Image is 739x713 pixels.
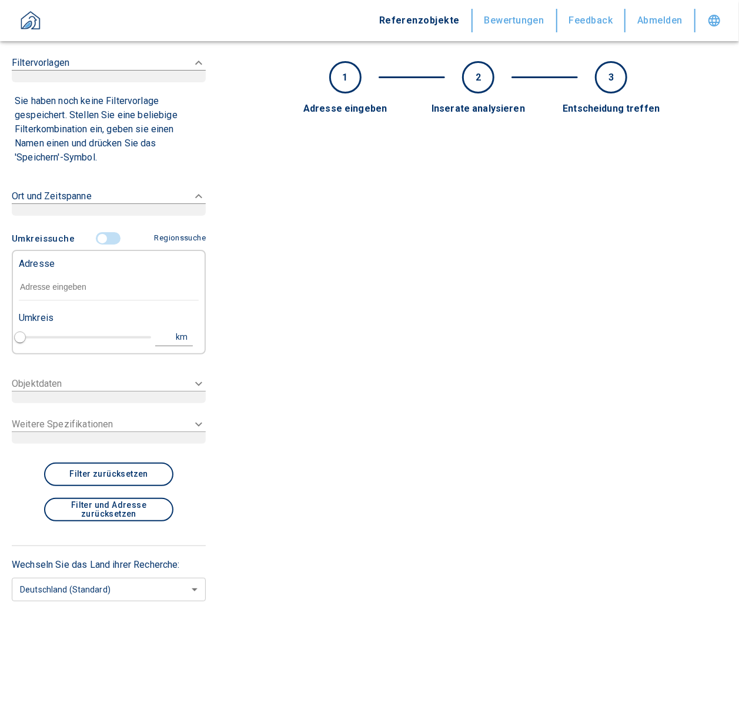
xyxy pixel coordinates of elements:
[626,9,695,32] button: Abmelden
[561,102,661,116] div: Entscheidung treffen
[12,227,79,250] button: Umkreissuche
[343,71,348,85] p: 1
[12,370,206,410] div: Objektdaten
[12,7,49,41] button: ProperBird Logo and Home Button
[19,274,199,301] input: Adresse eingeben
[12,410,206,451] div: Weitere Spezifikationen
[367,9,473,32] button: Referenzobjekte
[12,189,92,203] p: Ort und Zeitspanne
[12,56,69,70] p: Filtervorlagen
[150,228,206,249] button: Regionssuche
[19,311,53,325] p: Umkreis
[557,9,626,32] button: Feedback
[12,377,62,391] p: Objektdaten
[473,9,557,32] button: Bewertungen
[12,44,206,94] div: Filtervorlagen
[12,558,206,572] p: Wechseln Sie das Land ihrer Recherche:
[15,94,203,165] p: Sie haben noch keine Filtervorlage gespeichert. Stellen Sie eine beliebige Filterkombination ein,...
[44,463,173,486] button: Filter zurücksetzen
[476,71,481,85] p: 2
[44,498,173,521] button: Filter und Adresse zurücksetzen
[12,227,206,360] div: Filtervorlagen
[295,102,395,116] div: Adresse eingeben
[19,257,55,271] p: Adresse
[429,102,529,116] div: Inserate analysieren
[608,71,614,85] p: 3
[12,574,206,605] div: Deutschland (Standard)
[16,7,45,36] img: ProperBird Logo and Home Button
[12,178,206,227] div: Ort und Zeitspanne
[179,330,190,344] div: km
[12,94,206,168] div: Filtervorlagen
[12,417,113,431] p: Weitere Spezifikationen
[155,329,193,346] button: km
